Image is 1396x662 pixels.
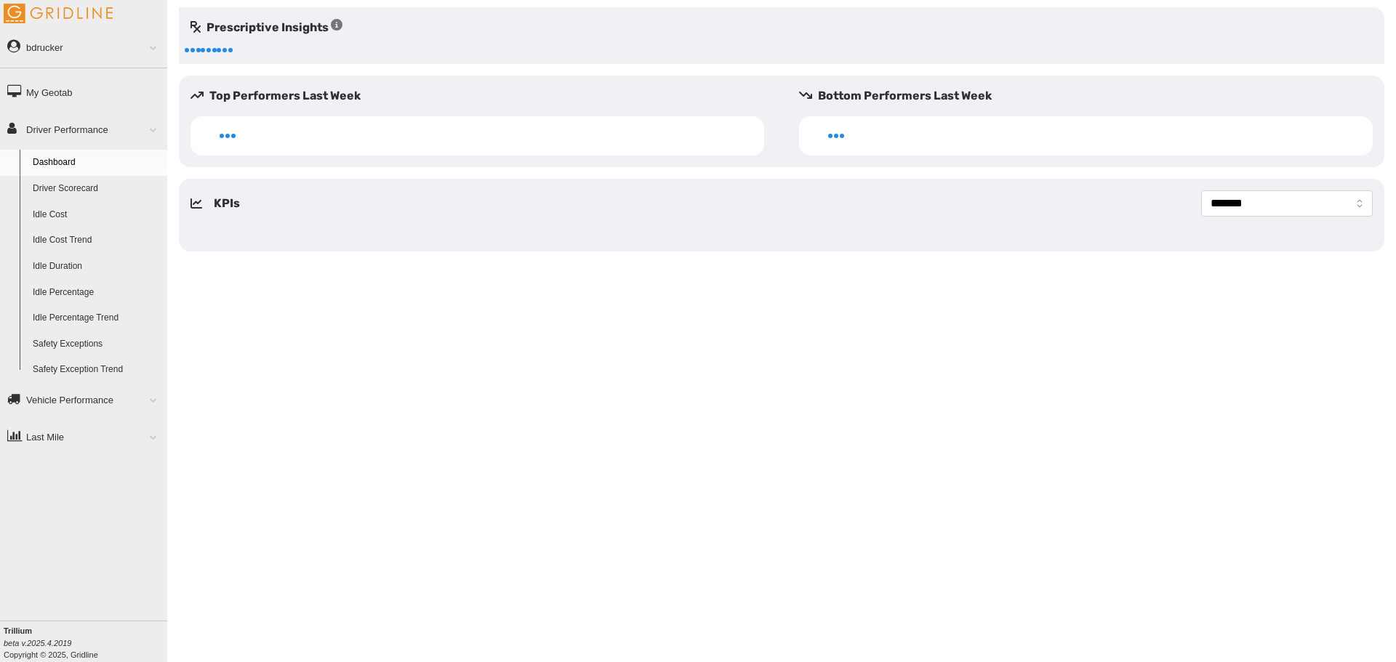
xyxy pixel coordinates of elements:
a: Dashboard [26,150,167,176]
b: Trillium [4,626,32,635]
a: Safety Exceptions [26,331,167,358]
a: Idle Percentage Trend [26,305,167,331]
h5: Prescriptive Insights [190,19,342,36]
a: Safety Exception Trend [26,357,167,383]
a: Idle Cost Trend [26,227,167,254]
h5: Top Performers Last Week [190,87,776,105]
i: beta v.2025.4.2019 [4,639,71,647]
a: Idle Percentage [26,280,167,306]
h5: Bottom Performers Last Week [799,87,1384,105]
h5: KPIs [214,195,240,212]
a: Idle Cost [26,202,167,228]
img: Gridline [4,4,113,23]
a: Idle Duration [26,254,167,280]
a: Driver Scorecard [26,176,167,202]
div: Copyright © 2025, Gridline [4,625,167,661]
